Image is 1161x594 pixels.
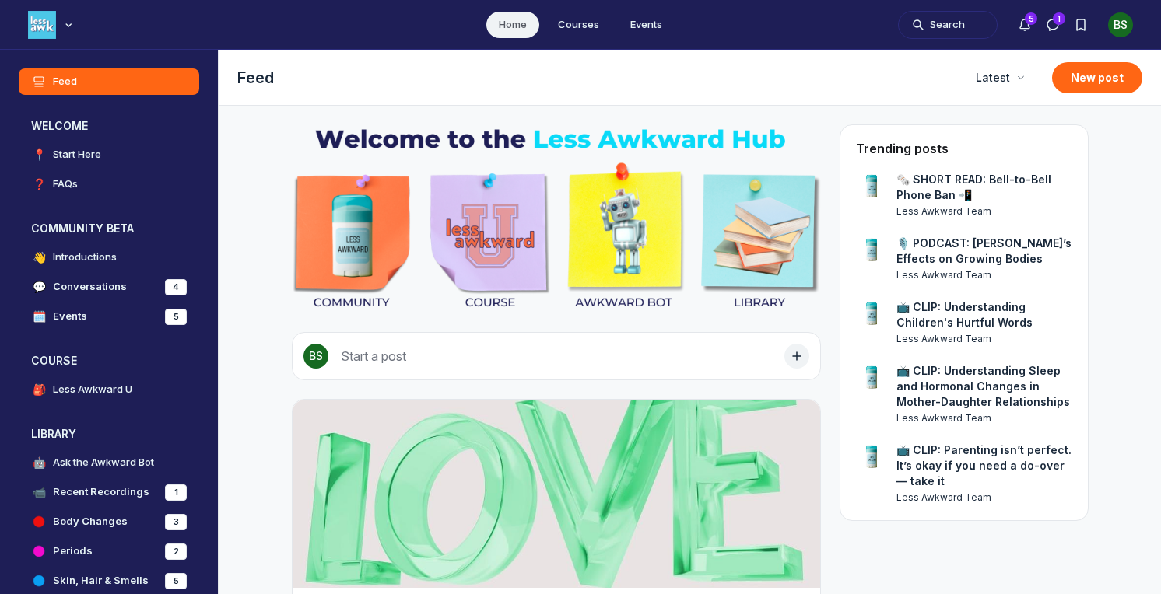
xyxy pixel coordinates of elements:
h3: COMMUNITY BETA [31,221,134,236]
a: View user profile [856,172,887,203]
span: Start a post [341,348,406,364]
a: View user profile [856,363,887,394]
button: COURSECollapse space [19,348,199,373]
a: Feed [19,68,199,95]
h4: Introductions [53,250,117,265]
a: View user profile [896,332,1072,346]
a: ❓FAQs [19,171,199,197]
span: 🗓️ [31,309,47,324]
button: LIBRARYCollapse space [19,421,199,446]
a: View user profile [896,411,1072,425]
h3: WELCOME [31,118,88,134]
button: Search [898,11,998,39]
h4: Ask the Awkward Bot [53,455,154,470]
h4: Body Changes [53,514,128,529]
a: 📹Recent Recordings1 [19,479,199,505]
a: 👋Introductions [19,244,199,271]
a: 🗓️Events5 [19,303,199,330]
a: View user profile [896,268,1072,282]
a: View user profile [896,491,1072,505]
a: 💬Conversations4 [19,274,199,300]
button: User menu options [1108,12,1133,37]
div: BS [303,344,328,369]
h4: Recent Recordings [53,484,149,500]
a: 📍Start Here [19,142,199,168]
a: View user profile [856,442,887,473]
h4: Periods [53,543,93,559]
a: 🎙️ PODCAST: [PERSON_NAME]’s Effects on Growing Bodies [896,236,1072,267]
a: Periods2 [19,538,199,564]
button: Latest [966,64,1033,92]
a: 🗞️ SHORT READ: Bell-to-Bell Phone Ban 📲 [896,172,1072,203]
span: Latest [976,70,1010,86]
div: 4 [165,279,187,295]
button: Notifications [1011,11,1039,39]
a: Courses [545,12,612,38]
img: Less Awkward Hub logo [28,11,56,39]
div: 5 [165,309,187,325]
h3: COURSE [31,353,77,369]
span: 💬 [31,279,47,295]
button: WELCOMECollapse space [19,114,199,138]
div: BS [1108,12,1133,37]
a: Events [618,12,675,38]
span: 🎒 [31,382,47,397]
h4: Trending posts [856,141,949,156]
a: View user profile [856,236,887,267]
span: 🤖 [31,455,47,470]
a: 📺 CLIP: Parenting isn’t perfect. It’s okay if you need a do-over — take it [896,442,1072,489]
a: 🤖Ask the Awkward Bot [19,449,199,476]
img: post cover image [293,400,820,588]
header: Page Header [219,50,1161,106]
a: Body Changes3 [19,508,199,535]
div: 2 [165,543,187,560]
a: 📺 CLIP: Understanding Sleep and Hormonal Changes in Mother-Daughter Relationships [896,363,1072,410]
h4: Skin, Hair & Smells [53,573,149,589]
span: 📹 [31,484,47,500]
button: Bookmarks [1067,11,1095,39]
div: 5 [165,573,187,589]
h4: Less Awkward U [53,382,132,397]
a: View user profile [896,204,1072,218]
span: 👋 [31,250,47,265]
h4: Start Here [53,147,101,162]
button: Start a post [292,332,821,380]
div: 1 [165,484,187,501]
button: New post [1052,62,1142,93]
h4: Events [53,309,87,324]
span: 📍 [31,147,47,162]
button: Direct messages [1039,11,1067,39]
h1: Feed [237,67,954,89]
a: Home [486,12,539,38]
span: ❓ [31,176,47,192]
h4: Conversations [53,279,127,295]
a: View user profile [856,299,887,330]
h4: Feed [53,74,77,89]
a: 🎒Less Awkward U [19,376,199,403]
button: COMMUNITY BETACollapse space [19,216,199,241]
h3: LIBRARY [31,426,76,442]
h4: FAQs [53,176,78,192]
button: Less Awkward Hub logo [28,9,76,40]
a: 📺 CLIP: Understanding Children's Hurtful Words [896,299,1072,330]
a: Skin, Hair & Smells5 [19,568,199,594]
div: 3 [165,514,187,530]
